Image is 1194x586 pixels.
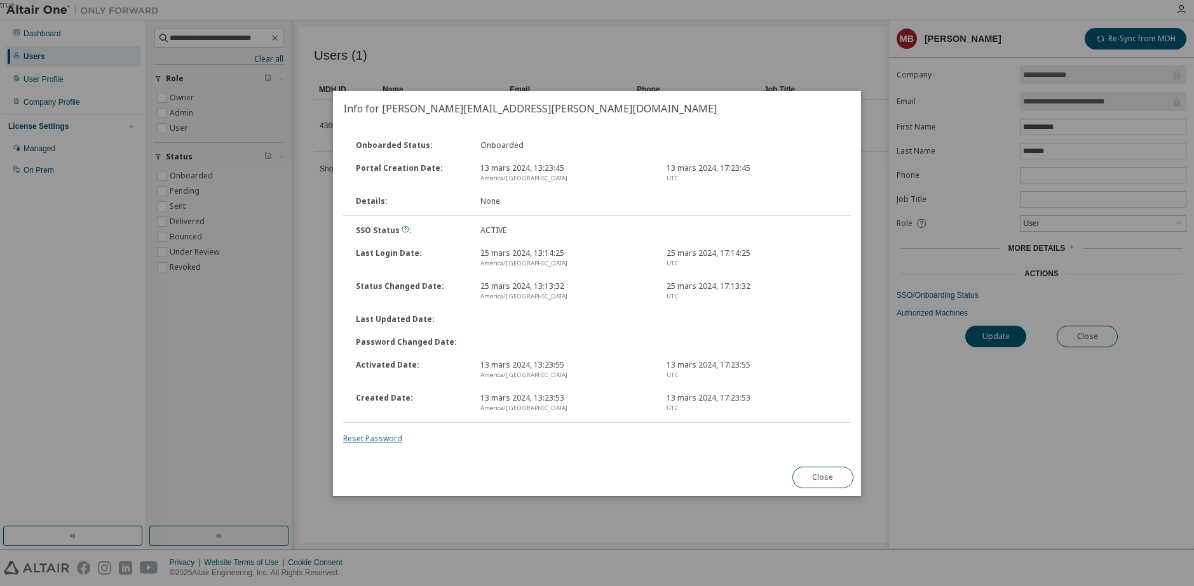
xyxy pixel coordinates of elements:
a: Reset Password [343,433,402,444]
div: Activated Date : [348,360,473,380]
div: None [473,196,660,206]
div: Last Updated Date : [348,314,473,324]
div: 13 mars 2024, 17:23:53 [659,393,846,413]
button: Close [792,467,853,488]
div: America/[GEOGRAPHIC_DATA] [480,370,652,380]
div: Password Changed Date : [348,337,473,347]
div: SSO Status : [348,225,473,236]
div: Created Date : [348,393,473,413]
div: UTC [667,403,838,413]
h2: Info for [PERSON_NAME][EMAIL_ADDRESS][PERSON_NAME][DOMAIN_NAME] [333,91,861,126]
div: Details : [348,196,473,206]
div: 13 mars 2024, 17:23:45 [659,163,846,183]
div: UTC [667,258,838,269]
div: America/[GEOGRAPHIC_DATA] [480,258,652,269]
div: 13 mars 2024, 13:23:55 [473,360,660,380]
div: 25 mars 2024, 13:14:25 [473,248,660,269]
div: UTC [667,370,838,380]
div: Onboarded [473,140,660,150]
div: 25 mars 2024, 13:13:32 [473,281,660,302]
div: America/[GEOGRAPHIC_DATA] [480,173,652,183]
div: Last Login Date : [348,248,473,269]
div: 25 mars 2024, 17:13:32 [659,281,846,302]
div: 13 mars 2024, 13:23:45 [473,163,660,183]
div: 25 mars 2024, 17:14:25 [659,248,846,269]
div: 13 mars 2024, 17:23:55 [659,360,846,380]
div: America/[GEOGRAPHIC_DATA] [480,291,652,302]
div: 13 mars 2024, 13:23:53 [473,393,660,413]
div: ACTIVE [473,225,660,236]
div: Onboarded Status : [348,140,473,150]
div: Status Changed Date : [348,281,473,302]
div: UTC [667,291,838,302]
div: America/[GEOGRAPHIC_DATA] [480,403,652,413]
div: Portal Creation Date : [348,163,473,183]
div: UTC [667,173,838,183]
